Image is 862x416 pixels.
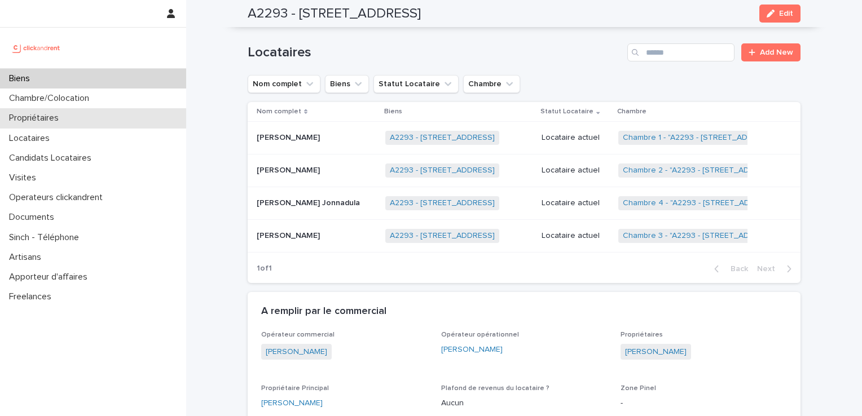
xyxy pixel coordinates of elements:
[248,154,801,187] tr: [PERSON_NAME][PERSON_NAME] A2293 - [STREET_ADDRESS] Locataire actuelChambre 2 - "A2293 - [STREET_...
[261,331,335,338] span: Opérateur commercial
[623,231,780,241] a: Chambre 3 - "A2293 - [STREET_ADDRESS]"
[5,172,45,183] p: Visites
[5,133,59,144] p: Locataires
[542,166,609,175] p: Locataire actuel
[540,105,593,118] p: Statut Locataire
[621,331,663,338] span: Propriétaires
[248,255,281,282] p: 1 of 1
[760,48,793,56] span: Add New
[257,105,301,118] p: Nom complet
[257,163,322,175] p: [PERSON_NAME]
[542,231,609,241] p: Locataire actuel
[759,5,801,23] button: Edit
[248,75,320,93] button: Nom complet
[257,196,362,208] p: [PERSON_NAME] Jonnadula
[5,113,68,123] p: Propriétaires
[741,43,801,61] a: Add New
[5,272,96,282] p: Apporteur d'affaires
[5,73,39,84] p: Biens
[623,166,780,175] a: Chambre 2 - "A2293 - [STREET_ADDRESS]"
[441,344,503,356] a: [PERSON_NAME]
[261,385,329,392] span: Propriétaire Principal
[261,306,386,318] h2: A remplir par le commercial
[248,122,801,154] tr: [PERSON_NAME][PERSON_NAME] A2293 - [STREET_ADDRESS] Locataire actuelChambre 1 - "A2293 - [STREET_...
[384,105,402,118] p: Biens
[373,75,459,93] button: Statut Locataire
[261,397,323,409] a: [PERSON_NAME]
[5,291,60,302] p: Freelances
[441,385,549,392] span: Plafond de revenus du locataire ?
[390,231,495,241] a: A2293 - [STREET_ADDRESS]
[248,219,801,252] tr: [PERSON_NAME][PERSON_NAME] A2293 - [STREET_ADDRESS] Locataire actuelChambre 3 - "A2293 - [STREET_...
[625,346,687,358] a: [PERSON_NAME]
[9,37,64,59] img: UCB0brd3T0yccxBKYDjQ
[441,397,608,409] p: Aucun
[621,397,787,409] p: -
[621,385,656,392] span: Zone Pinel
[623,198,780,208] a: Chambre 4 - "A2293 - [STREET_ADDRESS]"
[325,75,369,93] button: Biens
[257,131,322,143] p: [PERSON_NAME]
[5,212,63,223] p: Documents
[779,10,793,17] span: Edit
[5,93,98,104] p: Chambre/Colocation
[5,153,100,163] p: Candidats Locataires
[757,265,782,273] span: Next
[5,192,112,203] p: Operateurs clickandrent
[753,264,801,274] button: Next
[390,133,495,143] a: A2293 - [STREET_ADDRESS]
[542,198,609,208] p: Locataire actuel
[248,45,623,61] h1: Locataires
[724,265,748,273] span: Back
[248,187,801,220] tr: [PERSON_NAME] Jonnadula[PERSON_NAME] Jonnadula A2293 - [STREET_ADDRESS] Locataire actuelChambre 4...
[623,133,778,143] a: Chambre 1 - "A2293 - [STREET_ADDRESS]"
[627,43,735,61] input: Search
[5,232,88,243] p: Sinch - Téléphone
[542,133,609,143] p: Locataire actuel
[390,198,495,208] a: A2293 - [STREET_ADDRESS]
[248,6,421,22] h2: A2293 - [STREET_ADDRESS]
[5,252,50,263] p: Artisans
[257,229,322,241] p: [PERSON_NAME]
[441,331,519,338] span: Opérateur opérationnel
[266,346,327,358] a: [PERSON_NAME]
[463,75,520,93] button: Chambre
[617,105,646,118] p: Chambre
[705,264,753,274] button: Back
[390,166,495,175] a: A2293 - [STREET_ADDRESS]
